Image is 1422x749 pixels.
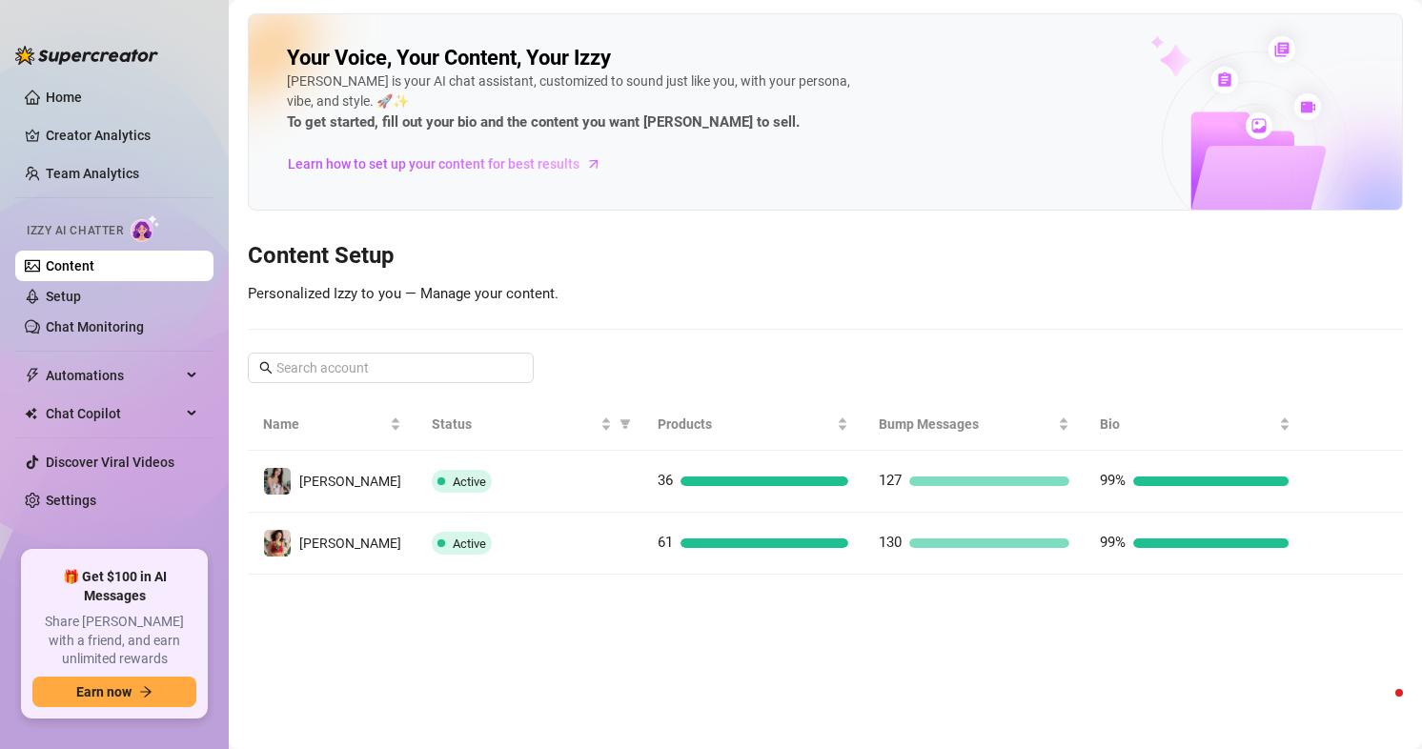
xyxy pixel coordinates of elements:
[863,398,1085,451] th: Bump Messages
[263,414,386,435] span: Name
[46,120,198,151] a: Creator Analytics
[1357,684,1403,730] iframe: Intercom live chat
[416,398,642,451] th: Status
[46,319,144,334] a: Chat Monitoring
[248,285,559,302] span: Personalized Izzy to you — Manage your content.
[879,534,902,551] span: 130
[264,530,291,557] img: maki
[299,536,401,551] span: [PERSON_NAME]
[32,677,196,707] button: Earn nowarrow-right
[287,149,616,179] a: Learn how to set up your content for best results
[259,361,273,374] span: search
[1085,398,1306,451] th: Bio
[879,414,1054,435] span: Bump Messages
[276,357,507,378] input: Search account
[1100,472,1126,489] span: 99%
[288,153,579,174] span: Learn how to set up your content for best results
[658,414,833,435] span: Products
[584,154,603,173] span: arrow-right
[76,684,132,699] span: Earn now
[248,398,416,451] th: Name
[453,536,486,551] span: Active
[620,418,631,430] span: filter
[46,455,174,470] a: Discover Viral Videos
[299,474,401,489] span: [PERSON_NAME]
[264,468,291,495] img: Maki
[287,71,859,134] div: [PERSON_NAME] is your AI chat assistant, customized to sound just like you, with your persona, vi...
[46,493,96,508] a: Settings
[15,46,158,65] img: logo-BBDzfeDw.svg
[658,534,673,551] span: 61
[432,414,597,435] span: Status
[616,410,635,438] span: filter
[46,258,94,273] a: Content
[25,368,40,383] span: thunderbolt
[248,241,1403,272] h3: Content Setup
[32,568,196,605] span: 🎁 Get $100 in AI Messages
[25,407,37,420] img: Chat Copilot
[139,685,152,698] span: arrow-right
[287,113,800,131] strong: To get started, fill out your bio and the content you want [PERSON_NAME] to sell.
[46,90,82,105] a: Home
[658,472,673,489] span: 36
[46,360,181,391] span: Automations
[46,166,139,181] a: Team Analytics
[1100,534,1126,551] span: 99%
[32,613,196,669] span: Share [PERSON_NAME] with a friend, and earn unlimited rewards
[46,398,181,429] span: Chat Copilot
[131,214,160,242] img: AI Chatter
[1100,414,1275,435] span: Bio
[642,398,863,451] th: Products
[453,475,486,489] span: Active
[46,289,81,304] a: Setup
[27,222,123,240] span: Izzy AI Chatter
[879,472,902,489] span: 127
[287,45,611,71] h2: Your Voice, Your Content, Your Izzy
[1107,15,1402,210] img: ai-chatter-content-library-cLFOSyPT.png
